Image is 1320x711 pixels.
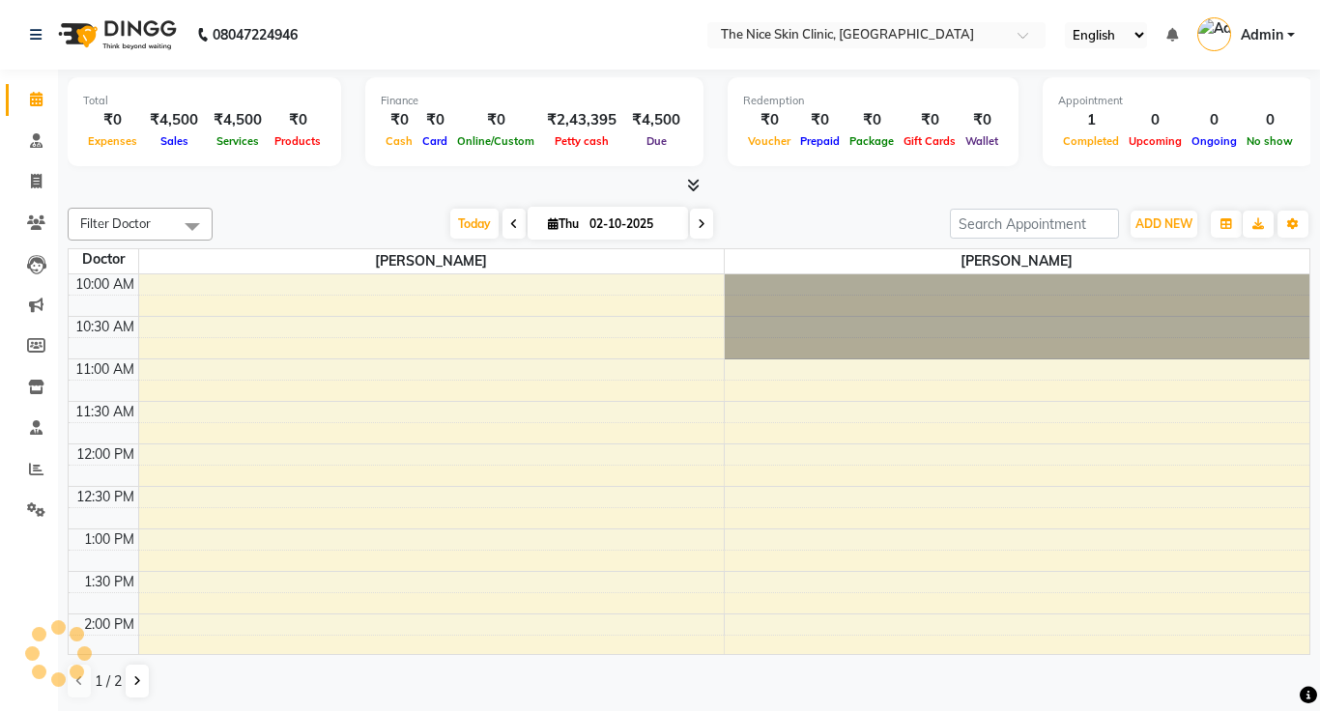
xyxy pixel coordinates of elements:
[1242,134,1298,148] span: No show
[139,249,724,273] span: [PERSON_NAME]
[142,109,206,131] div: ₹4,500
[899,134,961,148] span: Gift Cards
[156,134,193,148] span: Sales
[450,209,499,239] span: Today
[795,134,845,148] span: Prepaid
[381,93,688,109] div: Finance
[1187,109,1242,131] div: 0
[381,134,417,148] span: Cash
[80,215,151,231] span: Filter Doctor
[452,134,539,148] span: Online/Custom
[1241,25,1283,45] span: Admin
[642,134,672,148] span: Due
[83,109,142,131] div: ₹0
[624,109,688,131] div: ₹4,500
[961,109,1003,131] div: ₹0
[72,359,138,380] div: 11:00 AM
[743,109,795,131] div: ₹0
[83,134,142,148] span: Expenses
[72,444,138,465] div: 12:00 PM
[539,109,624,131] div: ₹2,43,395
[72,274,138,295] div: 10:00 AM
[743,134,795,148] span: Voucher
[49,8,182,62] img: logo
[950,209,1119,239] input: Search Appointment
[1058,109,1124,131] div: 1
[1124,109,1187,131] div: 0
[80,529,138,550] div: 1:00 PM
[543,216,584,231] span: Thu
[80,572,138,592] div: 1:30 PM
[95,671,122,692] span: 1 / 2
[212,134,264,148] span: Services
[1124,134,1187,148] span: Upcoming
[795,109,845,131] div: ₹0
[270,109,326,131] div: ₹0
[452,109,539,131] div: ₹0
[899,109,961,131] div: ₹0
[417,109,452,131] div: ₹0
[1058,134,1124,148] span: Completed
[961,134,1003,148] span: Wallet
[72,402,138,422] div: 11:30 AM
[743,93,1003,109] div: Redemption
[1242,109,1298,131] div: 0
[270,134,326,148] span: Products
[417,134,452,148] span: Card
[213,8,298,62] b: 08047224946
[69,249,138,270] div: Doctor
[72,487,138,507] div: 12:30 PM
[1058,93,1298,109] div: Appointment
[72,317,138,337] div: 10:30 AM
[1187,134,1242,148] span: Ongoing
[725,249,1310,273] span: [PERSON_NAME]
[206,109,270,131] div: ₹4,500
[550,134,614,148] span: Petty cash
[1131,211,1197,238] button: ADD NEW
[1135,216,1192,231] span: ADD NEW
[845,134,899,148] span: Package
[584,210,680,239] input: 2025-10-02
[80,614,138,635] div: 2:00 PM
[381,109,417,131] div: ₹0
[845,109,899,131] div: ₹0
[1197,17,1231,51] img: Admin
[83,93,326,109] div: Total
